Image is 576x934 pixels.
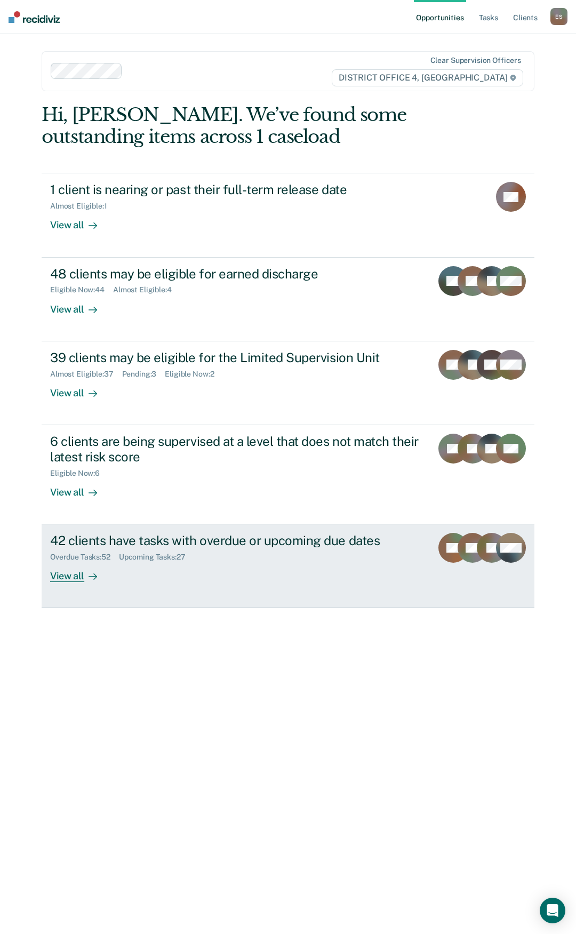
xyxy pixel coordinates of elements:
div: View all [50,477,110,498]
div: 6 clients are being supervised at a level that does not match their latest risk score [50,434,423,465]
a: 48 clients may be eligible for earned dischargeEligible Now:44Almost Eligible:4View all [42,258,534,341]
div: View all [50,562,110,582]
div: 42 clients have tasks with overdue or upcoming due dates [50,533,423,548]
div: View all [50,294,110,315]
div: Eligible Now : 6 [50,469,108,478]
div: View all [50,378,110,399]
div: Eligible Now : 44 [50,285,113,294]
div: Overdue Tasks : 52 [50,553,119,562]
div: Almost Eligible : 37 [50,370,122,379]
a: 39 clients may be eligible for the Limited Supervision UnitAlmost Eligible:37Pending:3Eligible No... [42,341,534,425]
div: E S [550,8,567,25]
div: 1 client is nearing or past their full-term release date [50,182,425,197]
span: DISTRICT OFFICE 4, [GEOGRAPHIC_DATA] [332,69,523,86]
button: ES [550,8,567,25]
div: 39 clients may be eligible for the Limited Supervision Unit [50,350,423,365]
div: Hi, [PERSON_NAME]. We’ve found some outstanding items across 1 caseload [42,104,436,148]
div: Clear supervision officers [430,56,521,65]
a: 1 client is nearing or past their full-term release dateAlmost Eligible:1View all [42,173,534,257]
div: Upcoming Tasks : 27 [119,553,194,562]
div: Almost Eligible : 4 [113,285,180,294]
div: Open Intercom Messenger [540,898,565,923]
div: 48 clients may be eligible for earned discharge [50,266,423,282]
div: Eligible Now : 2 [165,370,222,379]
a: 6 clients are being supervised at a level that does not match their latest risk scoreEligible Now... [42,425,534,524]
div: View all [50,211,110,231]
div: Pending : 3 [122,370,165,379]
div: Almost Eligible : 1 [50,202,116,211]
a: 42 clients have tasks with overdue or upcoming due datesOverdue Tasks:52Upcoming Tasks:27View all [42,524,534,608]
img: Recidiviz [9,11,60,23]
